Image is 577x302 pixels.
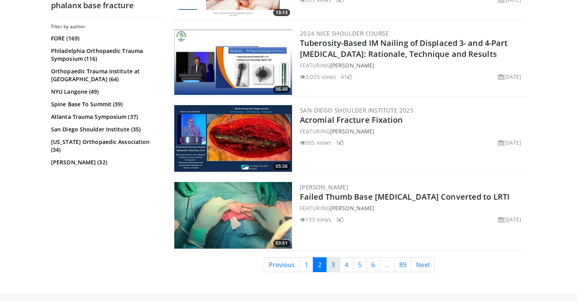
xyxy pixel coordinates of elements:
[366,257,380,272] a: 6
[330,62,374,69] a: [PERSON_NAME]
[300,191,509,202] a: Failed Thumb Base [MEDICAL_DATA] Converted to LRTI
[51,126,159,133] a: San Diego Shoulder Institute (35)
[174,182,292,249] img: f3f88211-1d9e-450a-ad3a-8126fa7483a6.300x170_q85_crop-smart_upscale.jpg
[174,28,292,95] img: 5dfbc7dd-5ea9-4ff9-b031-5322df459c96.300x170_q85_crop-smart_upscale.jpg
[273,240,290,247] span: 03:51
[313,257,327,272] a: 2
[51,47,159,63] a: Philadelphia Orthopaedic Trauma Symposium (116)
[300,138,331,147] li: 505 views
[336,138,344,147] li: 1
[300,215,331,224] li: 133 views
[174,28,292,95] a: 06:49
[51,67,159,83] a: Orthopaedic Trauma Institute at [GEOGRAPHIC_DATA] (64)
[174,105,292,172] a: 05:36
[300,204,524,212] div: FEATURING
[498,138,521,147] li: [DATE]
[51,88,159,96] a: NYU Langone (49)
[51,113,159,121] a: Atlanta Trauma Symposium (37)
[51,35,159,42] a: FORE (169)
[330,204,374,212] a: [PERSON_NAME]
[300,38,508,59] a: Tuberosity-Based IM Nailing of Displaced 3- and 4-Part [MEDICAL_DATA]: Rationale, Technique and R...
[300,106,414,114] a: San Diego Shoulder Institute 2025
[51,138,159,154] a: [US_STATE] Orthopaedic Association (34)
[51,100,159,108] a: Spine Base To Summit (39)
[51,24,161,30] h3: Filter by author:
[299,257,313,272] a: 1
[273,163,290,170] span: 05:36
[300,29,389,37] a: 2024 Nice Shoulder Course
[173,257,526,272] nav: Search results pages
[498,215,521,224] li: [DATE]
[326,257,340,272] a: 3
[330,127,374,135] a: [PERSON_NAME]
[498,73,521,81] li: [DATE]
[300,73,336,81] li: 3,035 views
[300,115,403,125] a: Acromial Fracture Fixation
[353,257,367,272] a: 5
[336,215,344,224] li: 3
[340,257,353,272] a: 4
[300,127,524,135] div: FEATURING
[300,183,348,191] a: [PERSON_NAME]
[411,257,435,272] a: Next
[264,257,300,272] a: Previous
[174,105,292,172] img: 3e9f748e-a19d-434e-bad1-a375e23a53ea.300x170_q85_crop-smart_upscale.jpg
[273,9,290,16] span: 13:13
[174,182,292,249] a: 03:51
[273,86,290,93] span: 06:49
[51,0,161,11] h2: phalanx base fracture
[341,73,352,81] li: 41
[300,61,524,69] div: FEATURING
[51,158,159,166] a: [PERSON_NAME] (32)
[394,257,411,272] a: 89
